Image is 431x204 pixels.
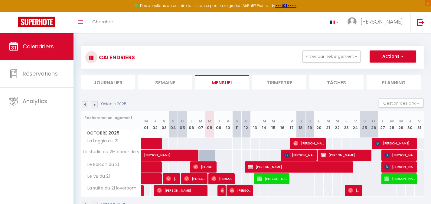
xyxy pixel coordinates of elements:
[82,150,142,154] span: Le studio du 21- coeur de ville
[169,111,178,138] th: 04
[82,185,138,192] span: La suite du 21 loveroom
[409,118,411,124] abbr: J
[220,185,224,196] span: [PERSON_NAME]
[335,118,339,124] abbr: M
[318,118,320,124] abbr: L
[251,111,260,138] th: 13
[254,118,256,124] abbr: L
[324,111,333,138] th: 21
[342,111,351,138] th: 23
[205,111,214,138] th: 08
[230,185,251,196] span: [PERSON_NAME]
[151,111,160,138] th: 02
[309,118,312,124] abbr: D
[233,111,242,138] th: 11
[160,111,169,138] th: 03
[138,75,192,89] li: Semaine
[406,111,415,138] th: 30
[181,118,184,124] abbr: D
[345,118,348,124] abbr: J
[296,111,305,138] th: 18
[97,50,135,64] h3: CALENDRIERS
[263,118,266,124] abbr: M
[321,149,369,161] span: [PERSON_NAME]
[315,111,324,138] th: 20
[370,50,416,63] button: Actions
[367,75,421,89] li: Planning
[299,118,302,124] abbr: S
[82,173,111,180] span: Le VB du 21
[23,97,47,105] span: Analytics
[305,111,314,138] th: 19
[92,18,113,25] span: Chercher
[191,118,192,124] abbr: L
[269,111,278,138] th: 15
[397,111,406,138] th: 29
[326,118,330,124] abbr: M
[23,70,58,77] span: Réservations
[372,118,375,124] abbr: D
[187,111,196,138] th: 06
[88,12,118,33] a: Chercher
[378,111,387,138] th: 27
[278,111,287,138] th: 16
[275,3,296,8] a: >>> ICI <<<<
[196,111,205,138] th: 07
[379,99,424,108] button: Gestion des prix
[384,161,415,173] span: [PERSON_NAME]
[223,111,232,138] th: 10
[382,118,384,124] abbr: L
[351,111,360,138] th: 24
[418,118,421,124] abbr: V
[199,118,202,124] abbr: M
[82,161,120,168] span: Le Balcon du 21
[163,118,165,124] abbr: V
[23,43,54,50] span: Calendriers
[81,75,135,89] li: Journalier
[390,118,394,124] abbr: M
[157,185,205,196] span: [PERSON_NAME]
[375,138,415,149] span: [PERSON_NAME]
[281,118,284,124] abbr: J
[354,118,357,124] abbr: V
[417,18,424,26] img: logout
[369,111,378,138] th: 26
[211,173,233,184] span: [PERSON_NAME]
[245,118,248,124] abbr: D
[302,50,361,63] button: Filtrer par hébergement
[257,173,287,184] span: [PERSON_NAME]
[284,149,315,161] span: [PERSON_NAME]
[384,173,415,184] span: [PERSON_NAME]
[399,118,403,124] abbr: M
[144,118,148,124] abbr: M
[360,111,369,138] th: 25
[195,75,249,89] li: Mensuel
[260,111,269,138] th: 14
[333,111,342,138] th: 22
[242,111,251,138] th: 12
[81,129,141,138] span: Octobre 2025
[415,111,424,138] th: 31
[227,118,229,124] abbr: V
[387,111,396,138] th: 28
[101,101,126,107] p: Octobre 2025
[154,118,156,124] abbr: J
[142,150,151,161] a: [PERSON_NAME]
[348,17,357,26] img: ...
[178,111,187,138] th: 05
[343,12,410,33] a: ... [PERSON_NAME]
[363,118,366,124] abbr: S
[184,173,205,184] span: [PERSON_NAME]
[348,185,360,196] span: [PERSON_NAME]
[290,118,293,124] abbr: V
[287,111,296,138] th: 17
[166,173,178,184] span: [PERSON_NAME]
[82,138,120,144] span: La Loggia du 21
[361,18,403,25] span: [PERSON_NAME]
[144,146,227,158] span: [PERSON_NAME]
[252,75,306,89] li: Trimestre
[214,111,223,138] th: 09
[84,112,138,123] input: Rechercher un logement...
[248,161,351,173] span: [PERSON_NAME]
